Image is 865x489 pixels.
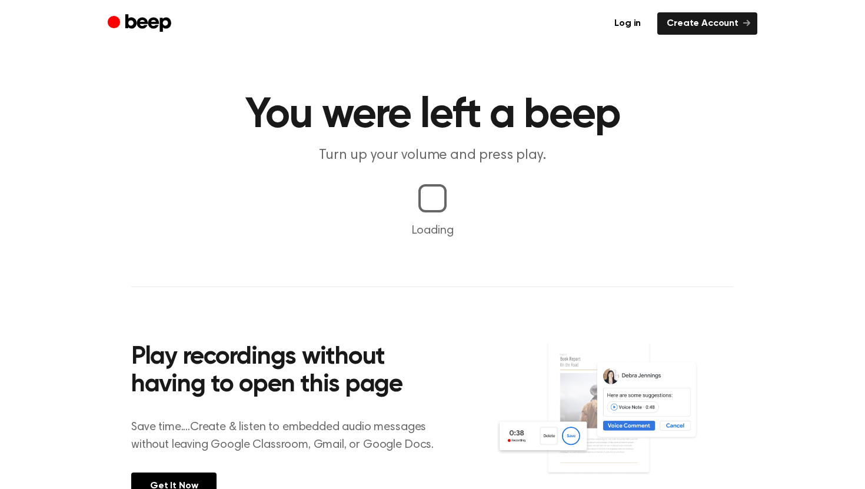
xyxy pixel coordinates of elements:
a: Beep [108,12,174,35]
a: Create Account [657,12,757,35]
a: Log in [605,12,650,35]
h1: You were left a beep [131,94,734,137]
p: Loading [14,222,851,239]
p: Save time....Create & listen to embedded audio messages without leaving Google Classroom, Gmail, ... [131,418,448,454]
h2: Play recordings without having to open this page [131,344,448,400]
p: Turn up your volume and press play. [207,146,658,165]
